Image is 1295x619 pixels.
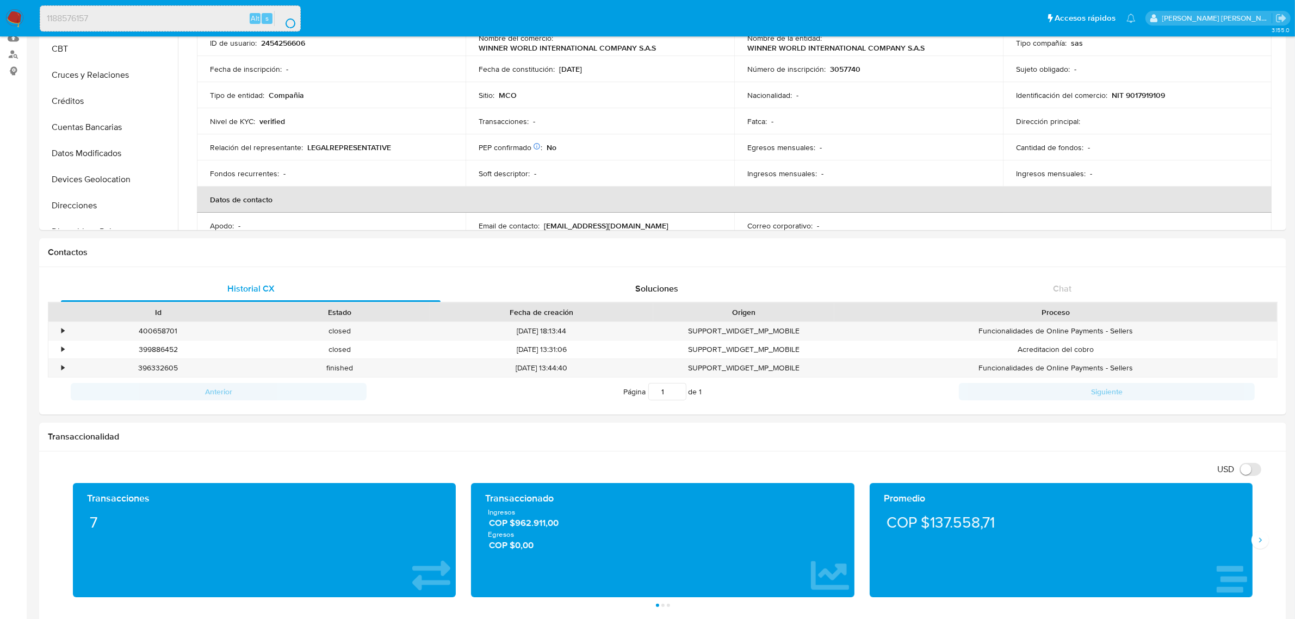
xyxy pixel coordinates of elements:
p: WINNER WORLD INTERNATIONAL COMPANY S.A.S [747,43,925,53]
span: Historial CX [227,282,275,295]
p: Transacciones : [479,116,529,126]
div: Estado [256,307,422,318]
p: verified [259,116,285,126]
div: [DATE] 13:31:06 [430,341,653,358]
div: Proceso [842,307,1269,318]
a: Salir [1275,13,1287,24]
p: Número de inscripción : [747,64,826,74]
p: Ingresos mensuales : [1016,169,1086,178]
button: Anterior [71,383,367,400]
button: Datos Modificados [42,140,178,166]
span: Chat [1053,282,1071,295]
p: Nombre de la entidad : [747,33,822,43]
p: - [286,64,288,74]
p: Nombre del comercio : [479,33,553,43]
p: - [283,169,286,178]
div: 399886452 [67,341,249,358]
button: Dispositivos Point [42,219,178,245]
div: [DATE] 13:44:40 [430,359,653,377]
p: Dirección principal : [1016,116,1080,126]
p: Email de contacto : [479,221,540,231]
p: - [534,169,536,178]
p: PEP confirmado : [479,143,542,152]
p: Nivel de KYC : [210,116,255,126]
div: • [61,363,64,373]
p: - [1090,169,1092,178]
button: Direcciones [42,193,178,219]
p: Tipo de entidad : [210,90,264,100]
p: - [1088,143,1090,152]
button: Cruces y Relaciones [42,62,178,88]
input: Buscar usuario o caso... [40,11,300,26]
span: Accesos rápidos [1055,13,1116,24]
p: - [821,169,823,178]
span: 1 [699,386,702,397]
div: • [61,326,64,336]
button: Créditos [42,88,178,114]
p: - [820,143,822,152]
div: finished [249,359,430,377]
p: 3057740 [830,64,860,74]
h1: Contactos [48,247,1278,258]
div: 400658701 [67,322,249,340]
p: [EMAIL_ADDRESS][DOMAIN_NAME] [544,221,668,231]
div: • [61,344,64,355]
p: - [796,90,798,100]
p: NIT 9017919109 [1112,90,1165,100]
div: Acreditacion del cobro [834,341,1277,358]
p: Correo corporativo : [747,221,813,231]
p: Sujeto obligado : [1016,64,1070,74]
a: Notificaciones [1126,14,1136,23]
button: CBT [42,36,178,62]
p: Fecha de inscripción : [210,64,282,74]
p: Nacionalidad : [747,90,792,100]
button: Devices Geolocation [42,166,178,193]
div: Funcionalidades de Online Payments - Sellers [834,322,1277,340]
p: Egresos mensuales : [747,143,815,152]
p: Fecha de constitución : [479,64,555,74]
div: SUPPORT_WIDGET_MP_MOBILE [653,341,834,358]
th: Datos de contacto [197,187,1272,213]
p: Fondos recurrentes : [210,169,279,178]
button: Cuentas Bancarias [42,114,178,140]
div: closed [249,322,430,340]
p: Fatca : [747,116,767,126]
p: Soft descriptor : [479,169,530,178]
p: Ingresos mensuales : [747,169,817,178]
h1: Transaccionalidad [48,431,1278,442]
p: LEGALREPRESENTATIVE [307,143,391,152]
p: Cantidad de fondos : [1016,143,1083,152]
p: - [771,116,773,126]
p: Sitio : [479,90,494,100]
div: 396332605 [67,359,249,377]
div: Id [75,307,241,318]
p: Relación del representante : [210,143,303,152]
span: Página de [624,383,702,400]
div: Fecha de creación [438,307,646,318]
p: Compañia [269,90,304,100]
p: No [547,143,556,152]
p: WINNER WORLD INTERNATIONAL COMPANY S.A.S [479,43,656,53]
div: SUPPORT_WIDGET_MP_MOBILE [653,322,834,340]
p: Tipo compañía : [1016,38,1067,48]
p: - [817,221,819,231]
span: Alt [251,13,259,23]
p: 2454256606 [261,38,305,48]
button: Siguiente [959,383,1255,400]
div: Origen [661,307,827,318]
div: closed [249,341,430,358]
p: ID de usuario : [210,38,257,48]
div: [DATE] 18:13:44 [430,322,653,340]
p: Apodo : [210,221,234,231]
p: [DATE] [559,64,582,74]
p: - [533,116,535,126]
div: SUPPORT_WIDGET_MP_MOBILE [653,359,834,377]
span: 3.155.0 [1272,26,1290,34]
p: - [238,221,240,231]
p: sas [1071,38,1083,48]
span: s [265,13,269,23]
div: Funcionalidades de Online Payments - Sellers [834,359,1277,377]
span: Soluciones [635,282,678,295]
p: - [1074,64,1076,74]
p: juan.montanobonaga@mercadolibre.com.co [1162,13,1272,23]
